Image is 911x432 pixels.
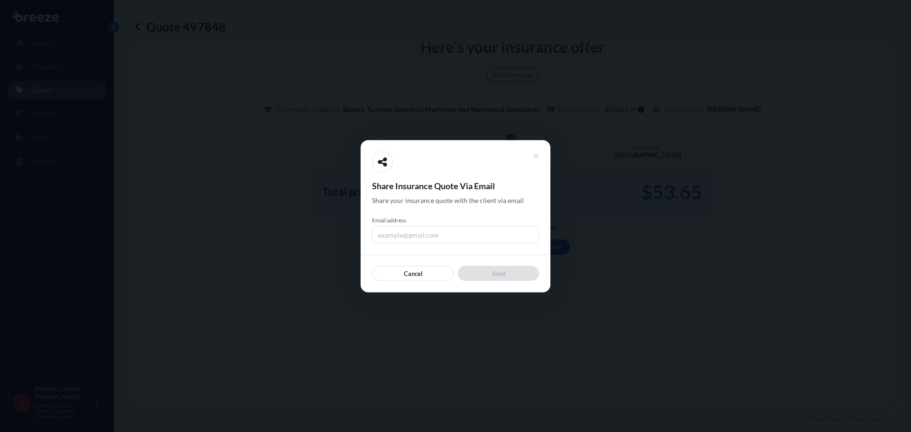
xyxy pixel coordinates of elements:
button: Send [458,266,539,281]
input: example@gmail.com [372,226,539,243]
button: Cancel [372,266,454,281]
p: Cancel [404,268,423,278]
span: Email address [372,216,539,224]
span: Share Insurance Quote Via Email [372,180,539,191]
p: Send [492,268,505,278]
span: Share your insurance quote with the client via email [372,195,524,205]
